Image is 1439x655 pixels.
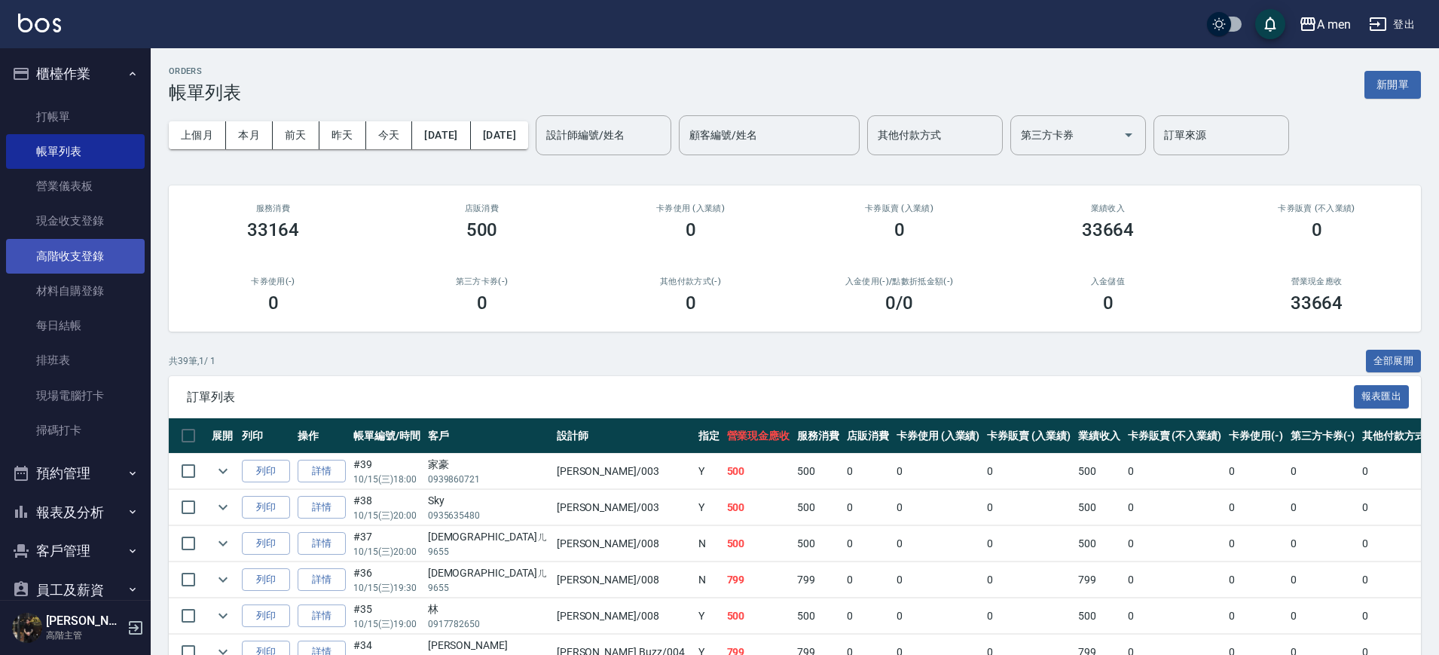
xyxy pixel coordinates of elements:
[1124,526,1225,562] td: 0
[169,121,226,149] button: 上個月
[983,418,1074,454] th: 卡券販賣 (入業績)
[843,526,893,562] td: 0
[242,460,290,483] button: 列印
[1363,11,1421,38] button: 登出
[1293,9,1357,40] button: A men
[1022,204,1194,213] h2: 業績收入
[6,204,145,238] a: 現金收支登錄
[983,562,1074,598] td: 0
[1225,598,1287,634] td: 0
[1225,490,1287,525] td: 0
[46,614,123,629] h5: [PERSON_NAME]
[1366,350,1422,373] button: 全部展開
[353,581,420,595] p: 10/15 (三) 19:30
[1022,277,1194,286] h2: 入金儲值
[1364,71,1421,99] button: 新開單
[396,204,568,213] h2: 店販消費
[1230,277,1403,286] h2: 營業現金應收
[894,219,905,240] h3: 0
[843,562,893,598] td: 0
[1287,454,1359,489] td: 0
[1225,526,1287,562] td: 0
[893,454,984,489] td: 0
[1291,292,1343,314] h3: 33664
[1124,490,1225,525] td: 0
[428,617,549,631] p: 0917782650
[353,617,420,631] p: 10/15 (三) 19:00
[242,496,290,519] button: 列印
[723,598,794,634] td: 500
[1074,526,1124,562] td: 500
[226,121,273,149] button: 本月
[1124,454,1225,489] td: 0
[983,454,1074,489] td: 0
[242,568,290,592] button: 列印
[983,598,1074,634] td: 0
[247,219,300,240] h3: 33164
[428,601,549,617] div: 林
[723,418,794,454] th: 營業現金應收
[604,204,777,213] h2: 卡券使用 (入業績)
[793,598,843,634] td: 500
[350,562,424,598] td: #36
[424,418,553,454] th: 客戶
[686,219,696,240] h3: 0
[428,457,549,473] div: 家豪
[298,460,346,483] a: 詳情
[686,292,696,314] h3: 0
[6,239,145,274] a: 高階收支登錄
[843,418,893,454] th: 店販消費
[983,490,1074,525] td: 0
[695,418,723,454] th: 指定
[242,532,290,556] button: 列印
[695,454,723,489] td: Y
[553,562,695,598] td: [PERSON_NAME] /008
[893,490,984,525] td: 0
[6,99,145,134] a: 打帳單
[553,454,695,489] td: [PERSON_NAME] /003
[6,493,145,532] button: 報表及分析
[466,219,498,240] h3: 500
[1287,598,1359,634] td: 0
[238,418,294,454] th: 列印
[1074,598,1124,634] td: 500
[366,121,413,149] button: 今天
[6,54,145,93] button: 櫃檯作業
[6,454,145,493] button: 預約管理
[723,562,794,598] td: 799
[843,490,893,525] td: 0
[1354,385,1410,409] button: 報表匯出
[1074,490,1124,525] td: 500
[428,545,549,559] p: 9655
[553,418,695,454] th: 設計師
[793,454,843,489] td: 500
[1124,562,1225,598] td: 0
[428,509,549,522] p: 0935635480
[553,490,695,525] td: [PERSON_NAME] /003
[350,418,424,454] th: 帳單編號/時間
[793,418,843,454] th: 服務消費
[169,354,215,368] p: 共 39 筆, 1 / 1
[412,121,470,149] button: [DATE]
[6,378,145,413] a: 現場電腦打卡
[477,292,487,314] h3: 0
[1124,598,1225,634] td: 0
[212,496,234,519] button: expand row
[553,598,695,634] td: [PERSON_NAME] /008
[793,562,843,598] td: 799
[428,565,549,581] div: [DEMOGRAPHIC_DATA]ㄦ
[893,418,984,454] th: 卡券使用 (入業績)
[6,134,145,169] a: 帳單列表
[1103,292,1114,314] h3: 0
[893,562,984,598] td: 0
[793,490,843,525] td: 500
[1312,219,1322,240] h3: 0
[6,571,145,610] button: 員工及薪資
[983,526,1074,562] td: 0
[1287,418,1359,454] th: 第三方卡券(-)
[6,343,145,378] a: 排班表
[298,532,346,556] a: 詳情
[212,532,234,555] button: expand row
[1225,454,1287,489] td: 0
[298,568,346,592] a: 詳情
